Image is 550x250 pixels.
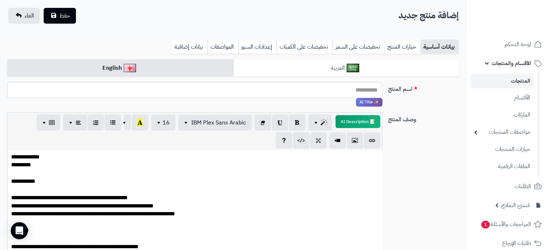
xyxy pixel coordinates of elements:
label: اسم المنتج [385,82,462,93]
span: انقر لاستخدام رفيقك الذكي [356,98,382,107]
a: الأقسام [471,90,534,106]
a: تخفيضات على الكميات [276,40,332,54]
a: خيارات المنتج [384,40,420,54]
a: الغاء [8,8,40,24]
button: حفظ [44,8,76,24]
span: 1 [481,221,490,229]
div: Open Intercom Messenger [11,222,28,239]
h2: إضافة منتج جديد [399,8,459,23]
img: العربية [347,64,359,72]
span: لوحة التحكم [505,39,531,49]
a: خيارات المنتجات [471,142,534,157]
a: إعدادات السيو [238,40,276,54]
a: المواصفات [207,40,238,54]
label: وصف المنتج [385,112,462,124]
a: المراجعات والأسئلة1 [471,216,546,233]
a: الطلبات [471,178,546,195]
span: الأقسام والمنتجات [492,58,531,68]
span: الغاء [25,11,34,20]
span: IBM Plex Sans Arabic [191,118,246,127]
button: 16 [151,115,175,131]
button: 📝 AI Description [336,115,380,128]
span: 16 [163,118,170,127]
span: طلبات الإرجاع [502,238,531,248]
a: تخفيضات على السعر [332,40,384,54]
button: IBM Plex Sans Arabic [178,115,252,131]
a: المنتجات [471,74,534,88]
a: العربية [233,59,459,77]
span: المراجعات والأسئلة [481,219,531,229]
a: بيانات إضافية [172,40,207,54]
span: مُنشئ النماذج [501,200,530,210]
span: الطلبات [515,181,531,191]
a: بيانات أساسية [420,40,459,54]
a: الماركات [471,107,534,123]
a: English [7,59,233,77]
span: حفظ [59,11,70,20]
a: مواصفات المنتجات [471,124,534,140]
img: English [124,64,136,72]
a: لوحة التحكم [471,36,546,53]
a: الملفات الرقمية [471,159,534,174]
